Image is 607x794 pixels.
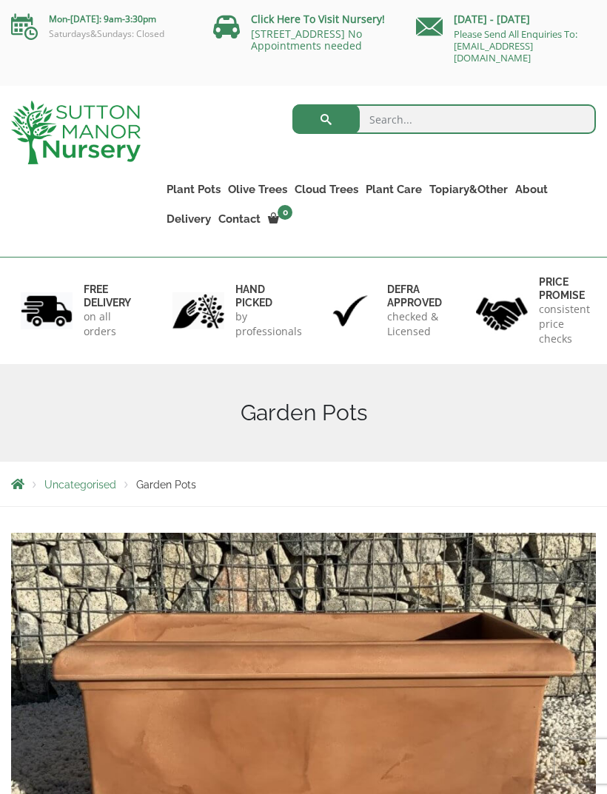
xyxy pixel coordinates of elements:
p: [DATE] - [DATE] [416,10,596,28]
img: 4.jpg [476,288,528,333]
h6: hand picked [235,283,302,309]
a: [STREET_ADDRESS] No Appointments needed [251,27,362,53]
a: About [512,179,551,200]
a: Plant Pots [163,179,224,200]
a: Please Send All Enquiries To: [EMAIL_ADDRESS][DOMAIN_NAME] [454,27,577,64]
img: 2.jpg [172,292,224,330]
h6: Defra approved [387,283,442,309]
span: 0 [278,205,292,220]
p: on all orders [84,309,131,339]
a: Contact [215,209,264,229]
p: by professionals [235,309,302,339]
span: Garden Pots [136,479,196,491]
a: Delivery [163,209,215,229]
a: Olive Trees [224,179,291,200]
p: Saturdays&Sundays: Closed [11,28,191,40]
a: Uncategorised [44,479,116,491]
a: Topiary&Other [426,179,512,200]
h6: Price promise [539,275,590,302]
a: Plant Care [362,179,426,200]
p: checked & Licensed [387,309,442,339]
a: 0 [264,209,297,229]
nav: Breadcrumbs [11,478,596,490]
p: consistent price checks [539,302,590,346]
img: logo [11,101,141,164]
a: Click Here To Visit Nursery! [251,12,385,26]
input: Search... [292,104,596,134]
a: Cloud Trees [291,179,362,200]
h6: FREE DELIVERY [84,283,131,309]
img: 1.jpg [21,292,73,330]
a: Garden Pots [11,665,596,679]
h1: Garden Pots [11,400,596,426]
img: 3.jpg [324,292,376,330]
p: Mon-[DATE]: 9am-3:30pm [11,10,191,28]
